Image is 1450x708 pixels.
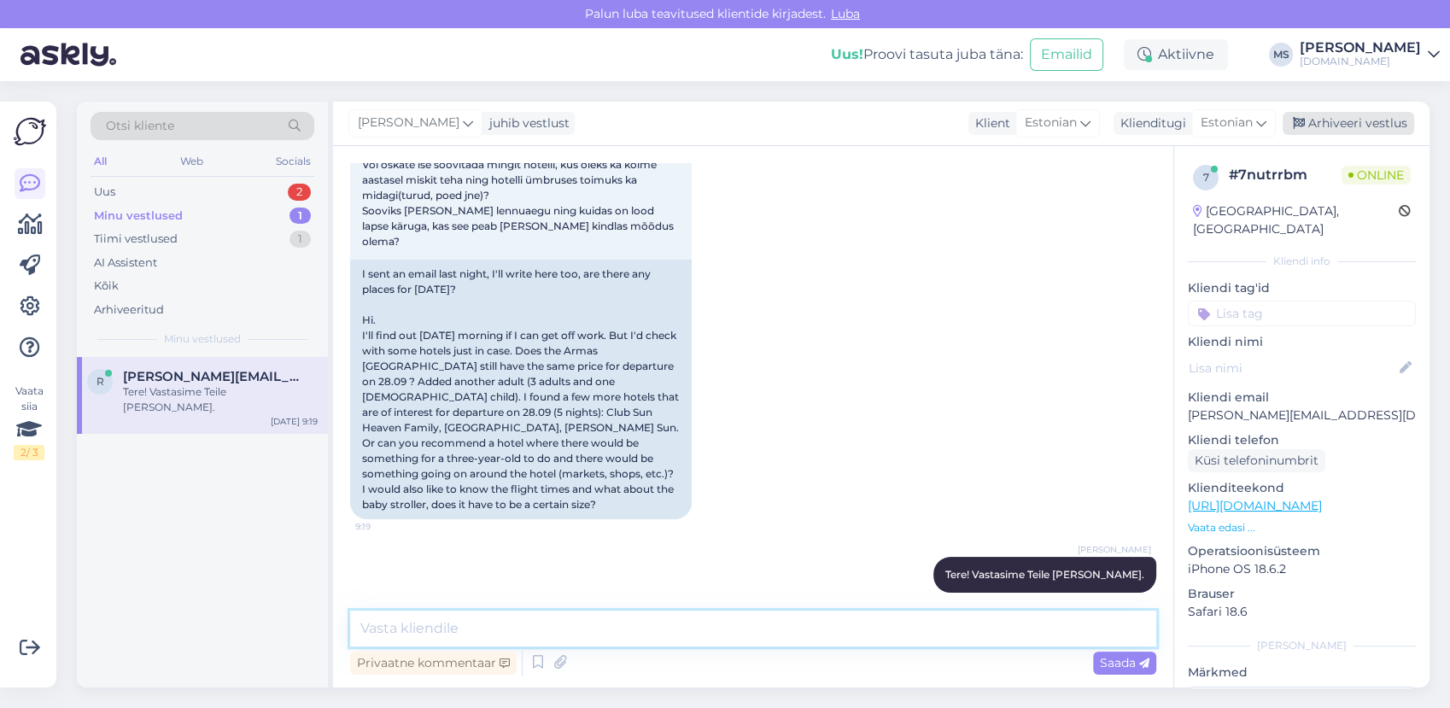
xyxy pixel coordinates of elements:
span: Tere! Vastasime Teile [PERSON_NAME]. [945,568,1144,581]
a: [PERSON_NAME][DOMAIN_NAME] [1300,41,1440,68]
span: [PERSON_NAME] [1078,543,1151,556]
p: Kliendi telefon [1188,431,1416,449]
div: Minu vestlused [94,208,183,225]
div: 1 [289,208,311,225]
div: Aktiivne [1124,39,1228,70]
span: 10:28 [1087,594,1151,606]
p: Operatsioonisüsteem [1188,542,1416,560]
span: 9:19 [355,520,419,533]
div: I sent an email last night, I'll write here too, are there any places for [DATE]? Hi. I'll find o... [350,260,692,519]
div: [PERSON_NAME] [1300,41,1421,55]
div: AI Assistent [94,255,157,272]
div: Klient [968,114,1010,132]
div: 2 [288,184,311,201]
p: [PERSON_NAME][EMAIL_ADDRESS][DOMAIN_NAME] [1188,407,1416,424]
div: juhib vestlust [482,114,570,132]
div: Tere! Vastasime Teile [PERSON_NAME]. [123,384,318,415]
div: MS [1269,43,1293,67]
input: Lisa tag [1188,301,1416,326]
span: r [96,375,104,388]
div: Privaatne kommentaar [350,652,517,675]
span: Minu vestlused [164,331,241,347]
p: Kliendi tag'id [1188,279,1416,297]
span: Otsi kliente [106,117,174,135]
div: # 7nutrrbm [1229,165,1342,185]
div: [DATE] 9:19 [271,415,318,428]
div: Socials [272,150,314,173]
div: Tiimi vestlused [94,231,178,248]
button: Emailid [1030,38,1103,71]
p: Brauser [1188,585,1416,603]
span: Estonian [1025,114,1077,132]
div: 2 / 3 [14,445,44,460]
div: Küsi telefoninumbrit [1188,449,1325,472]
span: Luba [826,6,865,21]
div: Vaata siia [14,383,44,460]
span: 7 [1203,171,1209,184]
p: iPhone OS 18.6.2 [1188,560,1416,578]
div: Uus [94,184,115,201]
span: [PERSON_NAME] [358,114,459,132]
div: Kõik [94,278,119,295]
p: Märkmed [1188,664,1416,682]
img: Askly Logo [14,115,46,148]
div: Proovi tasuta juba täna: [831,44,1023,65]
div: [DOMAIN_NAME] [1300,55,1421,68]
div: Klienditugi [1114,114,1186,132]
div: 1 [289,231,311,248]
a: [URL][DOMAIN_NAME] [1188,498,1322,513]
div: Web [177,150,207,173]
div: Arhiveeri vestlus [1283,112,1414,135]
span: Estonian [1201,114,1253,132]
span: regina.kungla@gmail.com [123,369,301,384]
div: [GEOGRAPHIC_DATA], [GEOGRAPHIC_DATA] [1193,202,1399,238]
div: Kliendi info [1188,254,1416,269]
span: Saada [1100,655,1149,670]
div: [PERSON_NAME] [1188,638,1416,653]
div: All [91,150,110,173]
p: Kliendi nimi [1188,333,1416,351]
p: Vaata edasi ... [1188,520,1416,535]
p: Kliendi email [1188,389,1416,407]
input: Lisa nimi [1189,359,1396,377]
span: Online [1342,166,1411,184]
p: Klienditeekond [1188,479,1416,497]
b: Uus! [831,46,863,62]
p: Safari 18.6 [1188,603,1416,621]
div: Arhiveeritud [94,301,164,319]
